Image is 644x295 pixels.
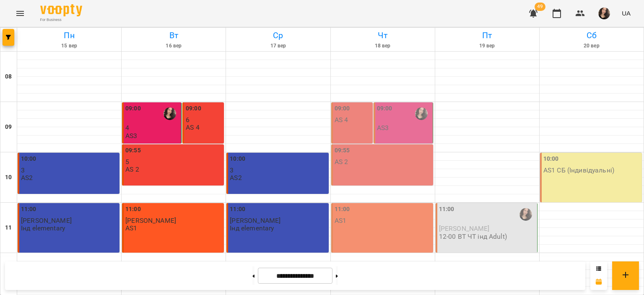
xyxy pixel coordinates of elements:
[21,217,72,225] span: [PERSON_NAME]
[186,104,201,113] label: 09:00
[125,166,139,173] p: AS 2
[377,124,389,131] p: AS3
[186,116,222,123] p: 6
[543,167,614,174] p: AS1 СБ (Індивідуальні)
[543,154,559,164] label: 10:00
[541,29,642,42] h6: Сб
[227,42,329,50] h6: 17 вер
[227,29,329,42] h6: Ср
[125,225,137,232] p: AS1
[230,205,245,214] label: 11:00
[230,174,241,181] p: AS2
[125,158,222,165] p: 5
[125,217,176,225] span: [PERSON_NAME]
[18,42,120,50] h6: 15 вер
[439,233,507,240] p: 12-00 ВТ ЧТ інд Adult)
[125,146,141,155] label: 09:55
[5,123,12,132] h6: 09
[40,17,82,23] span: For Business
[21,205,36,214] label: 11:00
[439,205,454,214] label: 11:00
[377,104,392,113] label: 09:00
[5,72,12,81] h6: 08
[436,42,538,50] h6: 19 вер
[123,29,224,42] h6: Вт
[618,5,634,21] button: UA
[21,225,65,232] p: Інд elementary
[186,124,200,131] p: AS 4
[535,3,545,11] span: 49
[230,217,280,225] span: [PERSON_NAME]
[230,225,274,232] p: Інд elementary
[10,3,30,23] button: Menu
[622,9,631,18] span: UA
[335,205,350,214] label: 11:00
[230,167,327,174] p: 3
[335,104,350,113] label: 09:00
[332,29,434,42] h6: Чт
[21,154,36,164] label: 10:00
[125,124,179,131] p: 4
[335,158,348,165] p: AS 2
[335,146,350,155] label: 09:55
[125,132,137,139] p: AS3
[415,107,428,120] img: Самчук Анастасія Олександрівна
[598,8,610,19] img: af1f68b2e62f557a8ede8df23d2b6d50.jpg
[332,42,434,50] h6: 18 вер
[5,223,12,232] h6: 11
[125,205,141,214] label: 11:00
[21,167,118,174] p: 3
[335,116,348,123] p: AS 4
[123,42,224,50] h6: 16 вер
[164,107,176,120] img: Самчук Анастасія Олександрівна
[125,104,141,113] label: 09:00
[541,42,642,50] h6: 20 вер
[230,154,245,164] label: 10:00
[439,225,490,232] span: [PERSON_NAME]
[335,217,346,224] p: AS1
[21,174,33,181] p: AS2
[436,29,538,42] h6: Пт
[5,173,12,182] h6: 10
[40,4,82,16] img: Voopty Logo
[519,208,532,221] img: Самчук Анастасія Олександрівна
[18,29,120,42] h6: Пн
